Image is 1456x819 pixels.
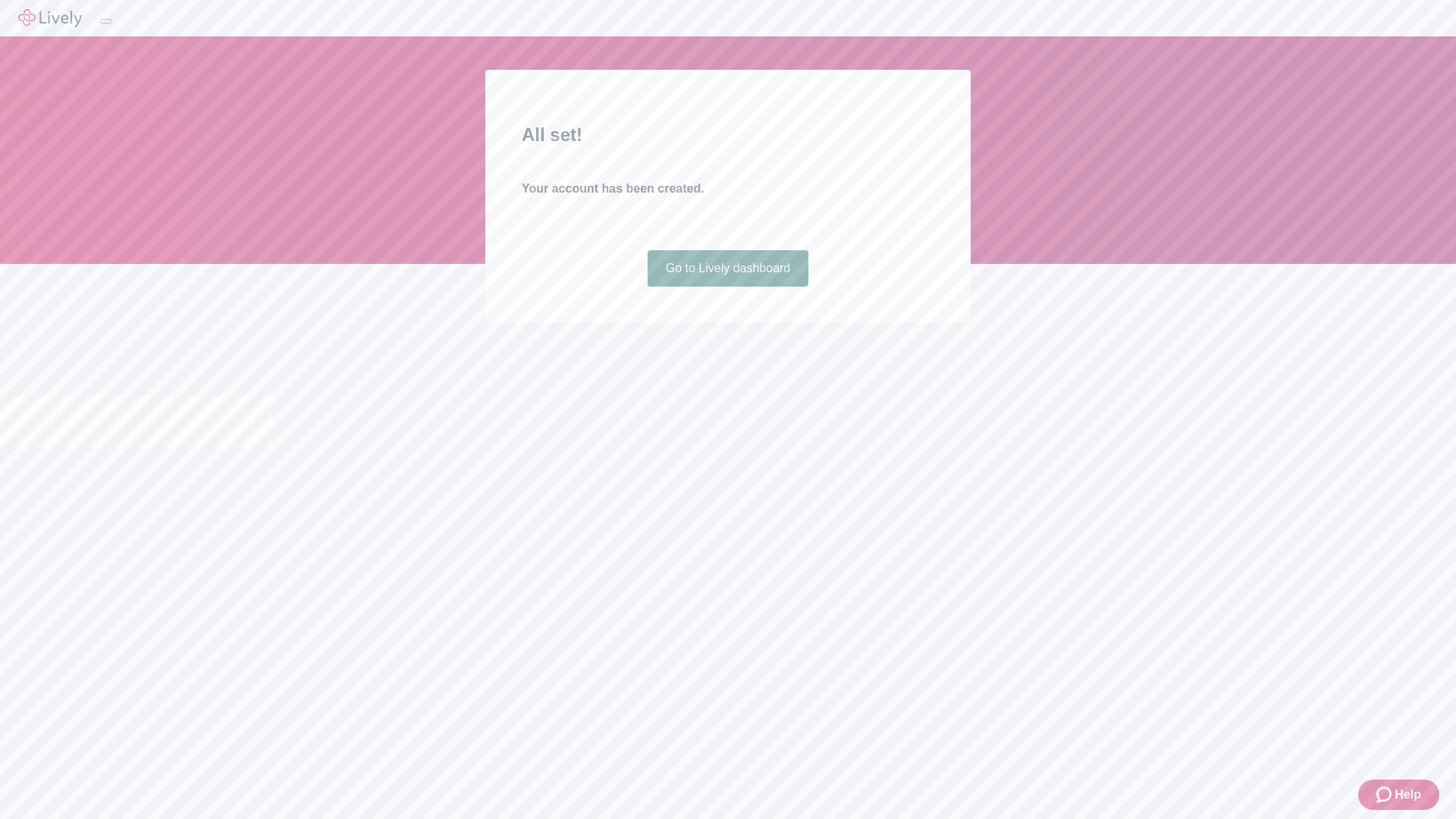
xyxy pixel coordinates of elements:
[1395,786,1421,804] span: Help
[100,19,112,24] button: Log out
[522,180,934,198] h4: Your account has been created.
[1358,780,1439,810] button: Zendesk support iconHelp
[648,250,809,287] a: Go to Lively dashboard
[18,9,82,27] img: Lively
[522,121,934,149] h2: All set!
[1376,786,1395,804] svg: Zendesk support icon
